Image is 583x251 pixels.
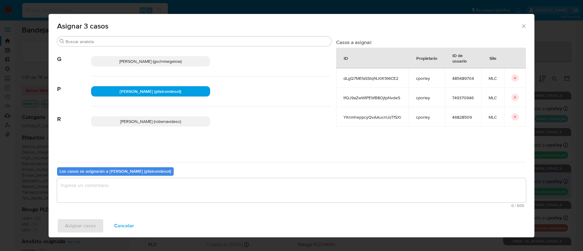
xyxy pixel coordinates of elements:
button: Cerrar ventana [521,23,526,29]
button: icon-button [511,74,519,82]
input: Buscar analista [66,39,329,44]
div: [PERSON_NAME] (gschmiegelow) [91,56,210,66]
span: [PERSON_NAME] (pfalcondesot) [120,88,181,94]
button: Cancelar [106,219,142,233]
div: [PERSON_NAME] (pfalcondesot) [91,86,210,97]
span: MLC [489,114,497,120]
span: 46828509 [452,114,474,120]
span: cporley [416,76,438,81]
h3: Casos a asignar: [336,39,526,45]
div: [PERSON_NAME] (robenavidesc) [91,116,210,127]
button: icon-button [511,94,519,101]
span: YKnmheppcyQvAAucnUsTfSXr [343,114,401,120]
span: 485489704 [452,76,474,81]
span: [PERSON_NAME] (gschmiegelow) [119,58,182,64]
span: dLgQ7MEfaSStqf4J0K166CE2 [343,76,401,81]
button: icon-button [511,113,519,120]
span: cporley [416,95,438,100]
span: P [57,76,91,93]
div: assign-modal [49,14,534,237]
span: Cancelar [114,219,134,232]
span: [PERSON_NAME] (robenavidesc) [120,118,181,124]
span: G [57,46,91,63]
div: Site [482,51,504,65]
span: Máximo 500 caracteres [59,204,524,208]
div: ID de usuario [445,48,481,68]
b: Los casos se asignarán a [PERSON_NAME] (pfalcondesot) [60,168,171,174]
span: Asignar 3 casos [57,22,521,30]
span: MLC [489,95,497,100]
span: tfQJ9aZwWtPEWB8OjtpNvdeS [343,95,401,100]
span: MLC [489,76,497,81]
span: 749370946 [452,95,474,100]
span: R [57,107,91,123]
button: Buscar [60,39,64,44]
div: Propietario [409,51,445,65]
div: ID [336,51,355,65]
span: cporley [416,114,438,120]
